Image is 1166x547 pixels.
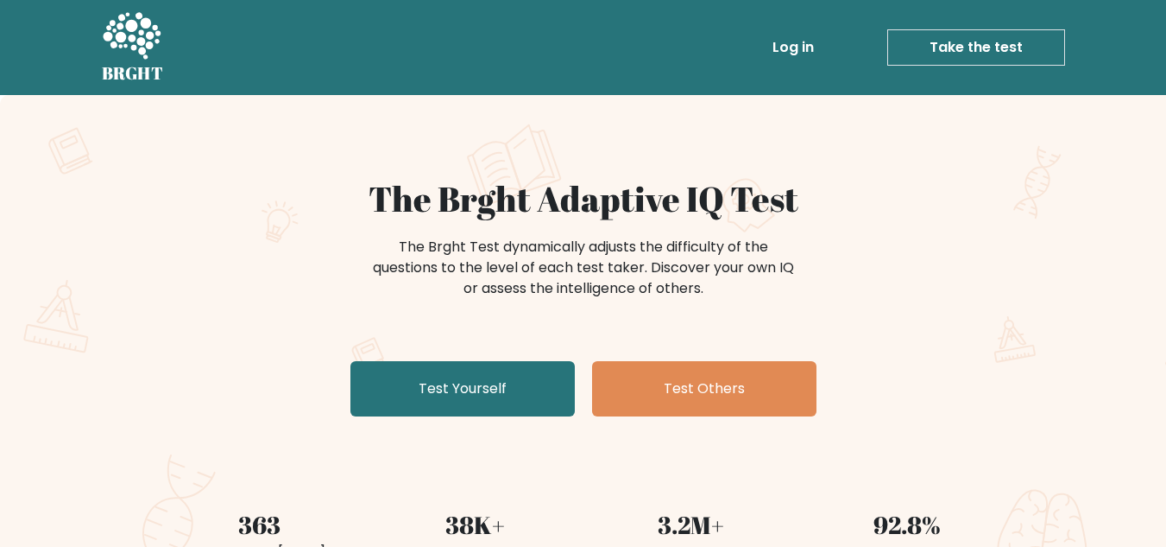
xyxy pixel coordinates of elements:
h1: The Brght Adaptive IQ Test [162,178,1005,219]
a: BRGHT [102,7,164,88]
a: Take the test [887,29,1065,66]
h5: BRGHT [102,63,164,84]
div: 363 [162,506,357,543]
div: 3.2M+ [594,506,789,543]
a: Log in [766,30,821,65]
div: 38K+ [378,506,573,543]
div: The Brght Test dynamically adjusts the difficulty of the questions to the level of each test take... [368,237,799,299]
a: Test Yourself [350,361,575,417]
div: 92.8% [810,506,1005,543]
a: Test Others [592,361,816,417]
